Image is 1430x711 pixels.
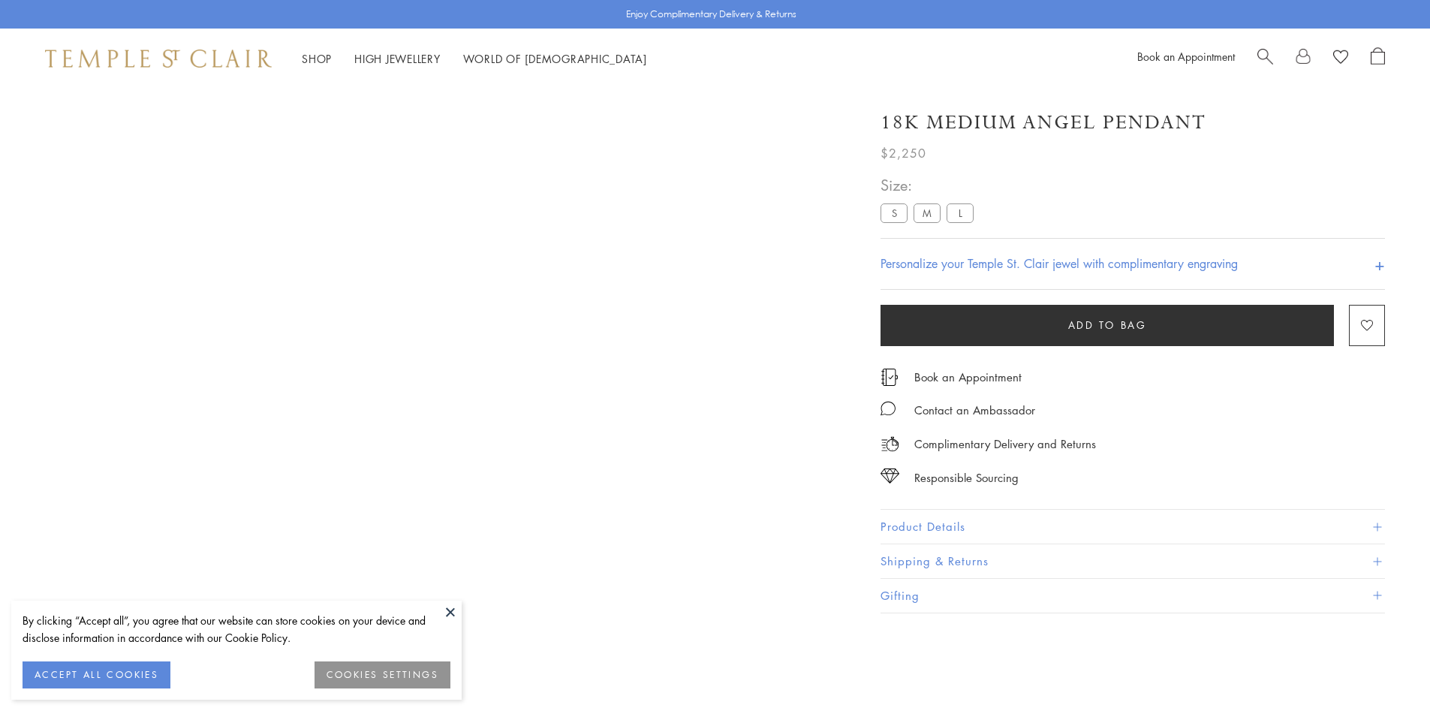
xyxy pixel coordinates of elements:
[1068,317,1147,333] span: Add to bag
[914,401,1035,420] div: Contact an Ambassador
[881,369,899,386] img: icon_appointment.svg
[1257,47,1273,70] a: Search
[881,510,1385,544] button: Product Details
[23,612,450,646] div: By clicking “Accept all”, you agree that our website can store cookies on your device and disclos...
[881,203,908,222] label: S
[1355,640,1415,696] iframe: Gorgias live chat messenger
[881,143,926,163] span: $2,250
[626,7,796,22] p: Enjoy Complimentary Delivery & Returns
[881,401,896,416] img: MessageIcon-01_2.svg
[23,661,170,688] button: ACCEPT ALL COOKIES
[1371,47,1385,70] a: Open Shopping Bag
[914,369,1022,385] a: Book an Appointment
[1137,49,1235,64] a: Book an Appointment
[881,435,899,453] img: icon_delivery.svg
[302,50,647,68] nav: Main navigation
[947,203,974,222] label: L
[302,51,332,66] a: ShopShop
[914,435,1096,453] p: Complimentary Delivery and Returns
[1333,47,1348,70] a: View Wishlist
[881,579,1385,613] button: Gifting
[354,51,441,66] a: High JewelleryHigh Jewellery
[45,50,272,68] img: Temple St. Clair
[881,255,1238,273] h4: Personalize your Temple St. Clair jewel with complimentary engraving
[463,51,647,66] a: World of [DEMOGRAPHIC_DATA]World of [DEMOGRAPHIC_DATA]
[881,173,980,197] span: Size:
[1374,250,1385,278] h4: +
[881,544,1385,578] button: Shipping & Returns
[315,661,450,688] button: COOKIES SETTINGS
[914,203,941,222] label: M
[881,305,1334,346] button: Add to bag
[881,110,1206,136] h1: 18K Medium Angel Pendant
[881,468,899,484] img: icon_sourcing.svg
[914,468,1019,487] div: Responsible Sourcing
